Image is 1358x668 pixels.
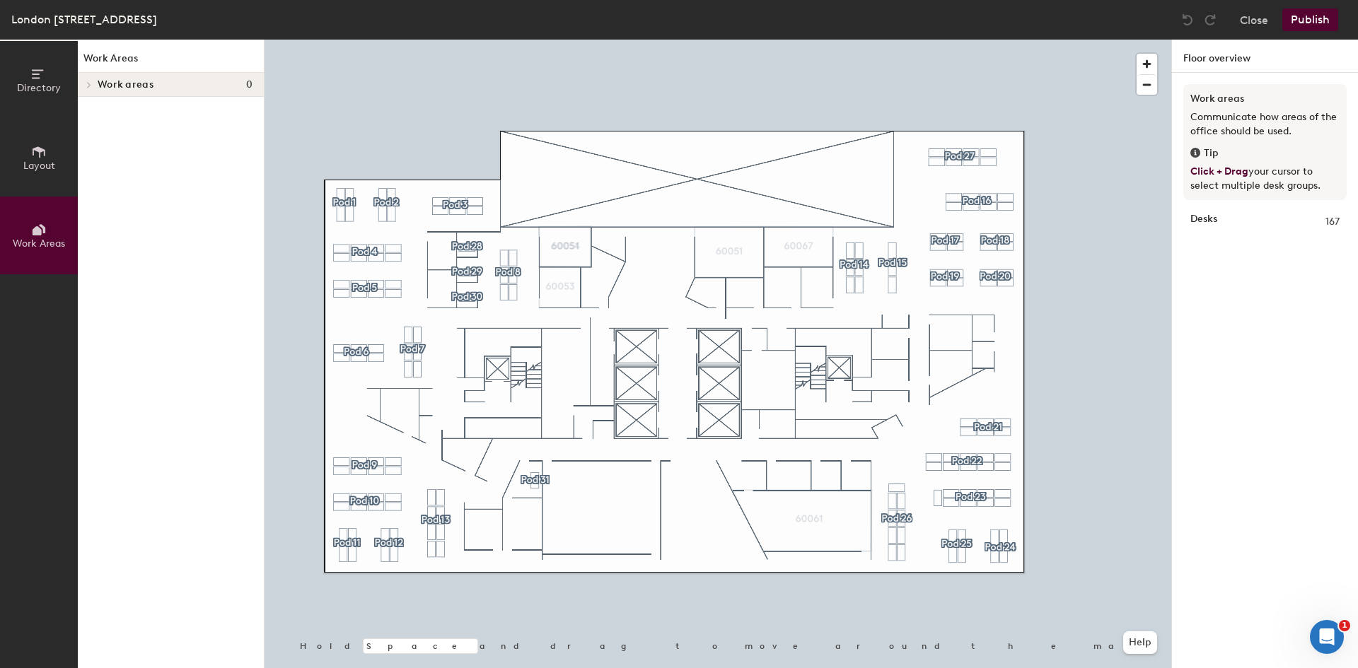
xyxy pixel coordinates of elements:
span: Work Areas [13,238,65,250]
p: your cursor to select multiple desk groups. [1190,165,1340,193]
iframe: Intercom live chat [1310,620,1344,654]
span: Layout [23,160,55,172]
span: 1 [1339,620,1350,631]
button: Help [1123,631,1157,654]
h3: Work areas [1190,91,1340,107]
strong: Desks [1190,214,1217,230]
span: 0 [246,79,253,90]
span: 167 [1325,214,1340,230]
span: Click + Drag [1190,165,1248,177]
span: Directory [17,82,61,94]
img: Redo [1203,13,1217,27]
div: London [STREET_ADDRESS] [11,11,157,28]
p: Communicate how areas of the office should be used. [1190,110,1340,139]
h1: Floor overview [1172,40,1358,73]
span: Work areas [98,79,153,90]
button: Publish [1282,8,1338,31]
button: Close [1240,8,1268,31]
div: Tip [1190,146,1340,161]
img: Undo [1180,13,1195,27]
h1: Work Areas [78,51,264,73]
